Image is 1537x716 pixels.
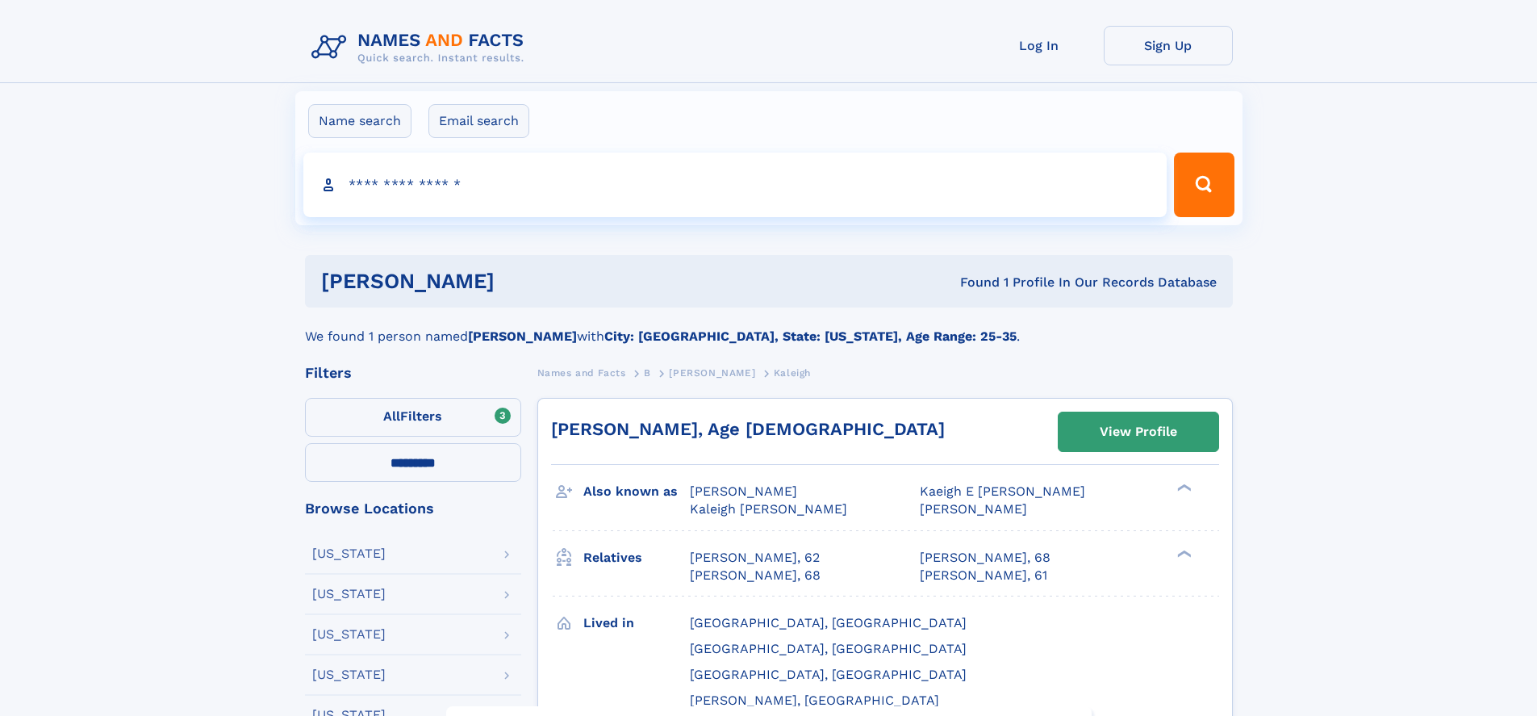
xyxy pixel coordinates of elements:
[644,362,651,383] a: B
[583,544,690,572] h3: Relatives
[727,274,1217,291] div: Found 1 Profile In Our Records Database
[644,367,651,379] span: B
[468,329,577,344] b: [PERSON_NAME]
[583,609,690,637] h3: Lived in
[975,26,1104,65] a: Log In
[690,567,821,584] a: [PERSON_NAME], 68
[305,366,521,380] div: Filters
[305,501,521,516] div: Browse Locations
[308,104,411,138] label: Name search
[312,628,386,641] div: [US_STATE]
[428,104,529,138] label: Email search
[690,693,939,708] span: [PERSON_NAME], [GEOGRAPHIC_DATA]
[690,484,797,499] span: [PERSON_NAME]
[920,484,1085,499] span: Kaeigh E [PERSON_NAME]
[920,567,1047,584] a: [PERSON_NAME], 61
[1173,483,1192,493] div: ❯
[303,153,1167,217] input: search input
[583,478,690,505] h3: Also known as
[690,549,820,567] a: [PERSON_NAME], 62
[1104,26,1233,65] a: Sign Up
[305,308,1233,346] div: We found 1 person named with .
[1173,548,1192,559] div: ❯
[537,362,626,383] a: Names and Facts
[669,362,755,383] a: [PERSON_NAME]
[669,367,755,379] span: [PERSON_NAME]
[383,408,400,424] span: All
[774,367,811,379] span: Kaleigh
[920,549,1050,567] a: [PERSON_NAME], 68
[321,271,728,291] h1: [PERSON_NAME]
[312,547,386,560] div: [US_STATE]
[1174,153,1234,217] button: Search Button
[920,501,1027,517] span: [PERSON_NAME]
[312,668,386,681] div: [US_STATE]
[312,588,386,601] div: [US_STATE]
[1100,413,1177,450] div: View Profile
[604,329,1017,344] b: City: [GEOGRAPHIC_DATA], State: [US_STATE], Age Range: 25-35
[690,667,967,682] span: [GEOGRAPHIC_DATA], [GEOGRAPHIC_DATA]
[690,615,967,630] span: [GEOGRAPHIC_DATA], [GEOGRAPHIC_DATA]
[305,26,537,69] img: Logo Names and Facts
[305,398,521,437] label: Filters
[1059,412,1218,451] a: View Profile
[690,641,967,656] span: [GEOGRAPHIC_DATA], [GEOGRAPHIC_DATA]
[551,419,945,439] a: [PERSON_NAME], Age [DEMOGRAPHIC_DATA]
[690,501,847,517] span: Kaleigh [PERSON_NAME]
